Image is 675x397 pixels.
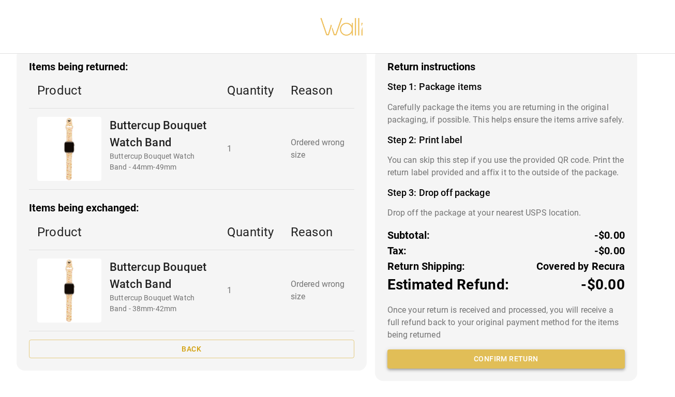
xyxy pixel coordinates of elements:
[29,340,354,359] button: Back
[227,284,274,297] p: 1
[227,223,274,241] p: Quantity
[110,258,211,293] p: Buttercup Bouquet Watch Band
[387,61,625,73] h3: Return instructions
[110,151,211,173] p: Buttercup Bouquet Watch Band - 44mm-49mm
[387,134,625,146] h4: Step 2: Print label
[320,5,364,49] img: walli-inc.myshopify.com
[291,278,346,303] p: Ordered wrong size
[387,154,625,179] p: You can skip this step if you use the provided QR code. Print the return label provided and affix...
[387,81,625,93] h4: Step 1: Package items
[387,274,509,296] p: Estimated Refund:
[37,81,211,100] p: Product
[227,143,274,155] p: 1
[37,223,211,241] p: Product
[291,136,346,161] p: Ordered wrong size
[291,81,346,100] p: Reason
[387,258,466,274] p: Return Shipping:
[594,227,625,243] p: -$0.00
[387,243,407,258] p: Tax:
[594,243,625,258] p: -$0.00
[387,304,625,341] p: Once your return is received and processed, you will receive a full refund back to your original ...
[387,227,430,243] p: Subtotal:
[29,61,354,73] h3: Items being returned:
[536,258,625,274] p: Covered by Recura
[387,187,625,198] h4: Step 3: Drop off package
[110,117,211,151] p: Buttercup Bouquet Watch Band
[387,207,625,219] p: Drop off the package at your nearest USPS location.
[110,293,211,314] p: Buttercup Bouquet Watch Band - 38mm-42mm
[581,274,625,296] p: -$0.00
[387,101,625,126] p: Carefully package the items you are returning in the original packaging, if possible. This helps ...
[387,349,625,369] button: Confirm return
[227,81,274,100] p: Quantity
[291,223,346,241] p: Reason
[29,202,354,214] h3: Items being exchanged:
